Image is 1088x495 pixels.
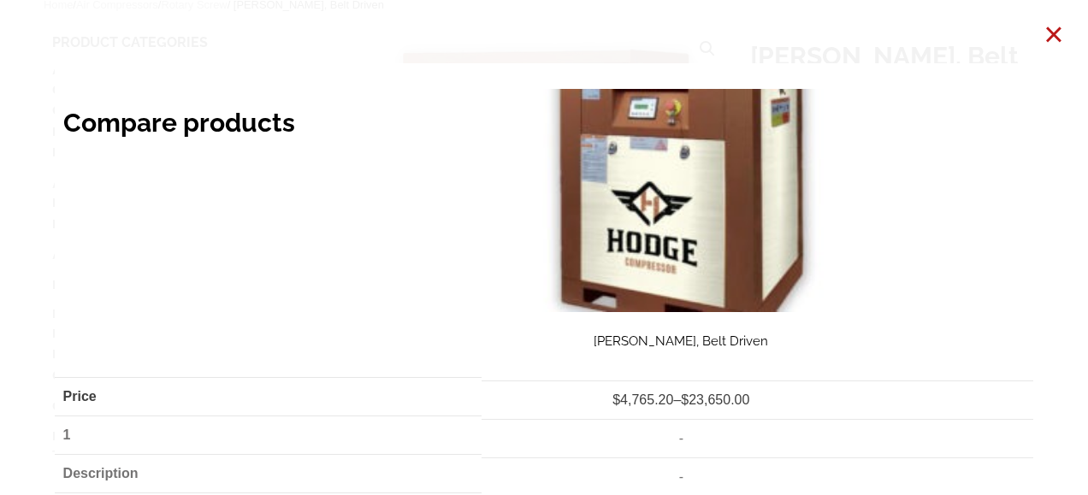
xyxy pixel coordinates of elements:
[55,415,495,454] th: 1
[487,380,875,419] td: –
[612,392,673,407] span: 4,765.20
[482,63,866,80] td: : activate to sort column ascending
[1037,17,1071,51] a: ×
[55,454,495,492] th: Description
[681,392,689,407] span: $
[521,89,841,313] img: Hodge, Belt Driven
[612,392,620,407] span: $
[866,63,1022,80] td: : activate to sort column ascending
[681,392,749,407] span: 23,650.00
[487,419,875,457] td: -
[521,333,841,351] a: [PERSON_NAME], Belt Driven
[63,106,487,139] h2: Compare products
[55,377,495,415] th: Price
[55,63,482,80] th: : activate to sort column descending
